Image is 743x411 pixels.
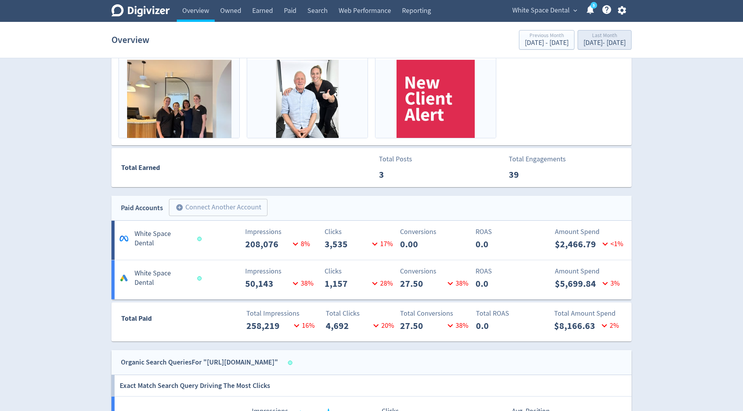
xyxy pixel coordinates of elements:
h5: White Space Dental [135,269,190,288]
a: Connect Another Account [163,200,267,216]
span: Data last synced: 2 Oct 2025, 8:01pm (AEST) [197,276,204,281]
p: 27.50 [400,319,445,333]
p: Impressions [245,227,316,237]
p: 39 [509,168,554,182]
p: 38 % [445,278,468,289]
button: Connect Another Account [169,199,267,216]
span: White Space Dental [512,4,570,17]
p: 0.0 [476,319,521,333]
p: Clicks [325,266,395,277]
p: Amount Spend [555,266,626,277]
p: Total Engagements [509,154,566,164]
p: 17 % [370,239,393,249]
p: 2 % [599,320,619,331]
p: Total Impressions [246,308,317,319]
p: 20 % [371,320,394,331]
p: Total Amount Spend [554,308,625,319]
a: White Space DentalImpressions208,0768%Clicks3,53517%Conversions0.00ROAS0.0Amount Spend$2,466.79<1% [111,221,632,260]
p: 0.0 [476,237,520,251]
p: Impressions [245,266,316,277]
span: add_circle [176,204,183,211]
p: ROAS [476,266,546,277]
p: Conversions [400,266,471,277]
div: [DATE] - [DATE] [583,39,626,46]
h1: Overview [111,27,149,52]
span: Data last synced: 3 Oct 2025, 12:01am (AEST) [288,361,295,365]
span: expand_more [572,7,579,14]
p: 50,143 [245,277,290,291]
p: 3 % [600,278,620,289]
p: Conversions [400,227,471,237]
p: 3 [379,168,424,182]
p: 208,076 [245,237,290,251]
div: [DATE] - [DATE] [525,39,569,46]
p: $2,466.79 [555,237,600,251]
p: $5,699.84 [555,277,600,291]
p: ROAS [476,227,546,237]
p: <1% [600,239,623,249]
p: 258,219 [246,319,291,333]
p: 1,157 [325,277,370,291]
span: Data last synced: 2 Oct 2025, 10:01pm (AEST) [197,237,204,241]
p: Total ROAS [476,308,547,319]
div: Total Paid [112,313,198,328]
p: Total Clicks [326,308,397,319]
p: Total Posts [379,154,424,164]
p: 0.0 [476,277,520,291]
p: 28 % [370,278,393,289]
button: Last Month[DATE]- [DATE] [578,30,632,50]
a: 5 [590,2,597,9]
div: Total Earned [112,162,371,173]
button: Previous Month[DATE] - [DATE] [519,30,574,50]
a: Total EarnedTotal Posts3Total Engagements39 [111,148,632,187]
div: Organic Search Queries For "[URL][DOMAIN_NAME]" [121,357,278,368]
p: 38 % [445,320,468,331]
p: 0.00 [400,237,445,251]
div: Previous Month [525,33,569,39]
p: Clicks [325,227,395,237]
a: White Space DentalImpressions50,14338%Clicks1,15728%Conversions27.5038%ROAS0.0Amount Spend$5,699.... [111,260,632,299]
p: $8,166.63 [554,319,599,333]
div: Paid Accounts [121,202,163,214]
p: 3,535 [325,237,370,251]
button: White Space Dental [510,4,579,17]
text: 5 [593,3,595,8]
p: Total Conversions [400,308,471,319]
p: 4,692 [326,319,371,333]
h5: White Space Dental [135,229,190,248]
h6: Exact Match Search Query Driving The Most Clicks [120,375,270,396]
p: 27.50 [400,277,445,291]
div: Last Month [583,33,626,39]
p: Amount Spend [555,227,626,237]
